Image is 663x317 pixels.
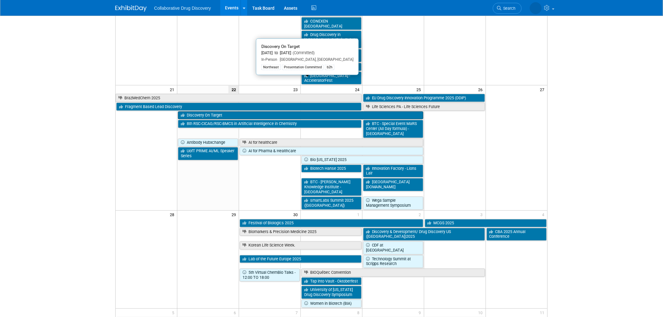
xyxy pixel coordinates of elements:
[178,120,362,128] a: 8th RSC-CICAG/RSC-BMCS in Artificial Intelligence in Chemistry
[240,228,362,236] a: Biomarkers & Precision Medicine 2025
[301,278,362,286] a: Tap into Vault - Oktoberfest
[291,50,315,55] span: (Committed)
[418,309,424,317] span: 9
[301,165,362,173] a: Biotech Hanse 2025
[261,50,353,56] div: [DATE] to [DATE]
[233,309,239,317] span: 6
[363,228,485,241] a: Discovery & Development/ Drug Discovery US ([GEOGRAPHIC_DATA])2025
[301,72,362,85] a: [GEOGRAPHIC_DATA] - AcceleratorFest
[540,86,547,93] span: 27
[169,86,177,93] span: 21
[325,65,334,70] div: b2h
[240,147,423,155] a: AI for Pharma & Healthcare
[363,103,485,111] a: Life Sciences PA - Life Sciences Future
[363,178,423,191] a: [GEOGRAPHIC_DATA][DOMAIN_NAME]
[293,211,300,219] span: 30
[416,86,424,93] span: 25
[171,309,177,317] span: 5
[542,211,547,219] span: 4
[478,86,486,93] span: 26
[277,57,353,62] span: [GEOGRAPHIC_DATA], [GEOGRAPHIC_DATA]
[240,219,423,227] a: Festival of Biologics 2025
[261,44,300,49] span: Discovery On Target
[116,103,362,111] a: Fragment Based Lead Discovery
[169,211,177,219] span: 28
[425,219,547,227] a: MCGS 2025
[301,269,485,277] a: BIOQuébec Convention
[115,5,147,12] img: ExhibitDay
[301,17,362,30] a: CONEXEN [GEOGRAPHIC_DATA]
[357,309,362,317] span: 8
[240,242,362,250] a: Korean Life Science Week.
[231,211,239,219] span: 29
[261,65,281,70] div: Northeast
[363,165,423,178] a: Innovation Factory - Lions Lair
[530,2,542,14] img: Ralf Felsner
[240,139,423,147] a: AI for healthcare
[282,65,324,70] div: Presentation Committed
[418,211,424,219] span: 2
[301,178,362,196] a: BTC - [PERSON_NAME] Knowledge Institute - [GEOGRAPHIC_DATA]
[228,86,239,93] span: 22
[240,269,300,282] a: 5th Virtual ChemBio Talks - 12:00 TO 18:00
[116,94,362,102] a: BrazMedChem 2025
[487,228,547,241] a: CBA 2025 Annual Conference
[363,255,423,268] a: Technology Summit at Scripps Research
[301,156,423,164] a: Bio [US_STATE] 2025
[363,94,485,102] a: EU Drug Discovery Innovation Programme 2025 (DDIP)
[301,300,362,308] a: Women in Biotech (BIA)
[178,112,423,120] a: Discovery On Target
[363,197,423,210] a: Wega Sample Management Symposium
[363,120,423,138] a: BTC - Special Event MaRS Center (All Day formula) - [GEOGRAPHIC_DATA]
[240,255,362,263] a: Lab of the Future Europe 2025
[301,197,362,210] a: smartLabs Summit 2025 ([GEOGRAPHIC_DATA])
[261,57,277,62] span: In-Person
[354,86,362,93] span: 24
[363,242,423,254] a: CDF at [GEOGRAPHIC_DATA]
[295,309,300,317] span: 7
[154,6,211,11] span: Collaborative Drug Discovery
[493,3,522,14] a: Search
[178,147,238,160] a: UofT PRiME AI/ML Speaker Series
[178,139,238,147] a: Antibody Hubxchange
[301,286,362,299] a: University of [US_STATE] Drug Discovery Symposium
[480,211,486,219] span: 3
[540,309,547,317] span: 11
[501,6,516,11] span: Search
[478,309,486,317] span: 10
[357,211,362,219] span: 1
[301,31,362,49] a: Drug Discovery in [GEOGRAPHIC_DATA] - ELRIG’s Scottish Forum
[293,86,300,93] span: 23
